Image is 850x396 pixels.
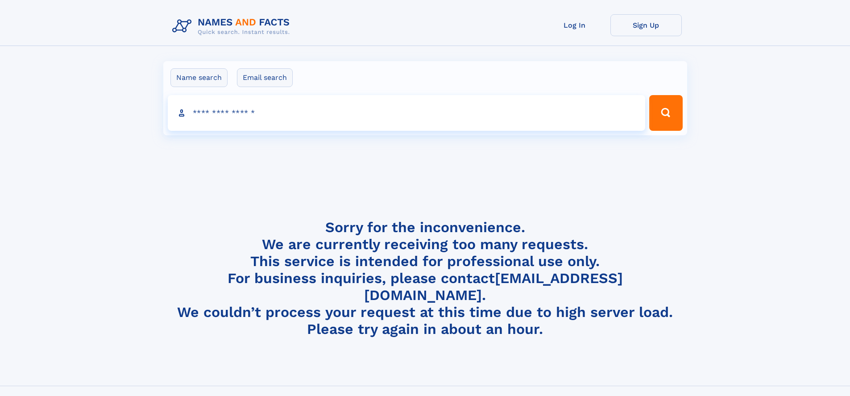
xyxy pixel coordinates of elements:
[169,219,682,338] h4: Sorry for the inconvenience. We are currently receiving too many requests. This service is intend...
[169,14,297,38] img: Logo Names and Facts
[649,95,682,131] button: Search Button
[539,14,610,36] a: Log In
[168,95,646,131] input: search input
[610,14,682,36] a: Sign Up
[170,68,228,87] label: Name search
[237,68,293,87] label: Email search
[364,270,623,304] a: [EMAIL_ADDRESS][DOMAIN_NAME]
